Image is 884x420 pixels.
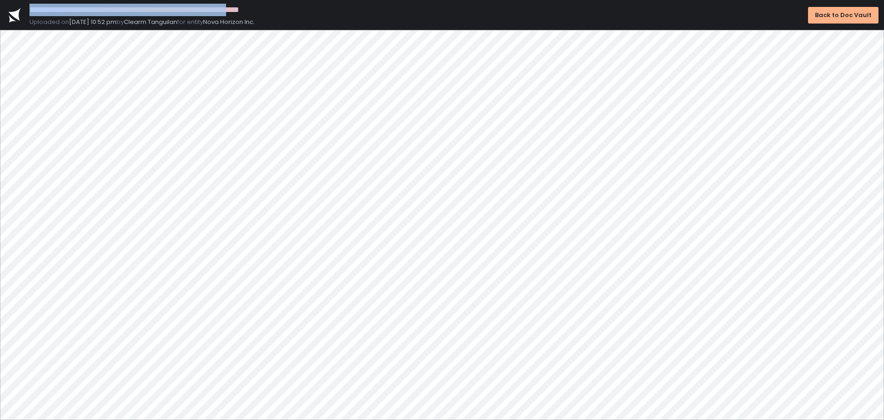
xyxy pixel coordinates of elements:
[808,7,878,24] button: Back to Doc Vault
[116,18,124,26] span: by
[124,18,177,26] span: Clearm Tanguilan
[177,18,203,26] span: for entity
[815,11,872,19] div: Back to Doc Vault
[69,18,116,26] span: [DATE] 10:52 pm
[203,18,255,26] span: Nova Horizon Inc.
[29,18,69,26] span: Uploaded on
